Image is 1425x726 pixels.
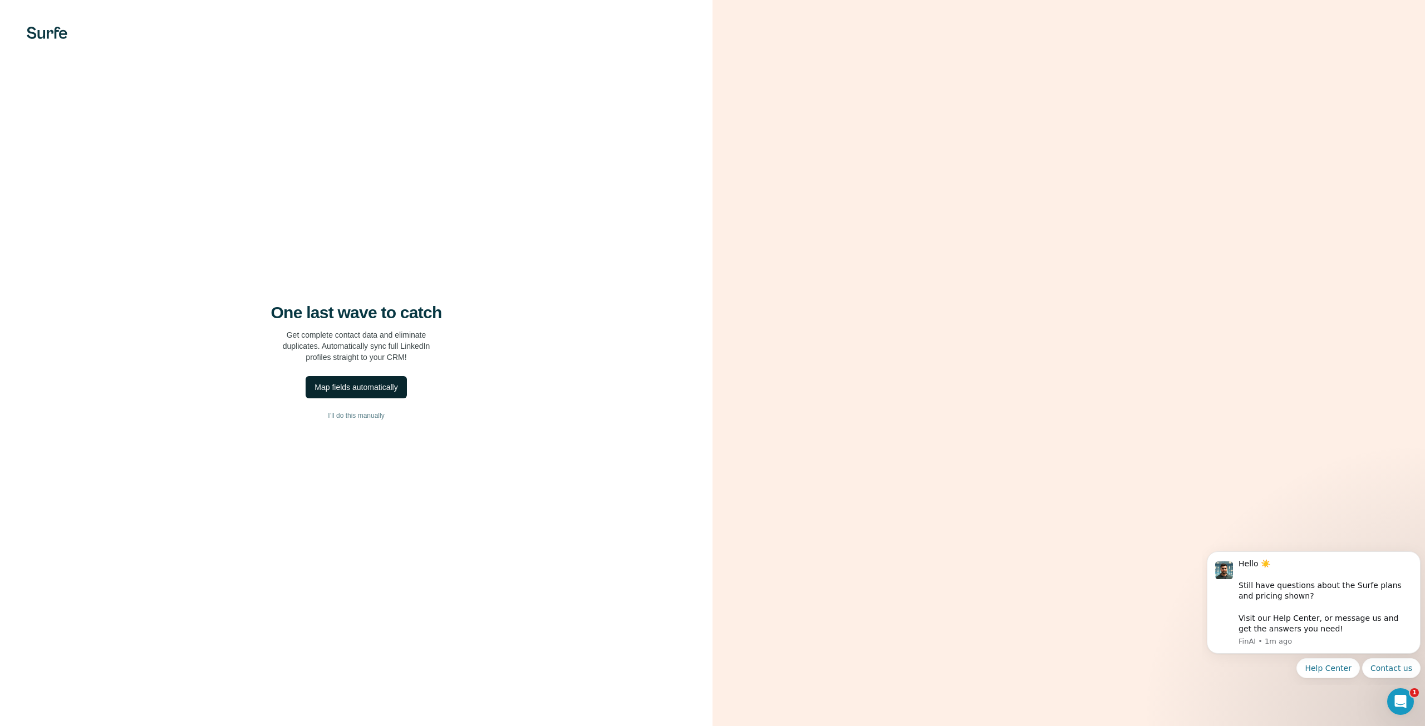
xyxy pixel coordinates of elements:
iframe: Intercom notifications message [1202,541,1425,685]
button: Map fields automatically [306,376,406,398]
span: 1 [1410,688,1419,697]
iframe: Intercom live chat [1387,688,1414,715]
p: Get complete contact data and eliminate duplicates. Automatically sync full LinkedIn profiles str... [283,329,430,363]
h4: One last wave to catch [271,303,442,323]
img: Surfe's logo [27,27,67,39]
div: Map fields automatically [315,382,397,393]
span: I’ll do this manually [328,411,384,421]
button: I’ll do this manually [22,407,690,424]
